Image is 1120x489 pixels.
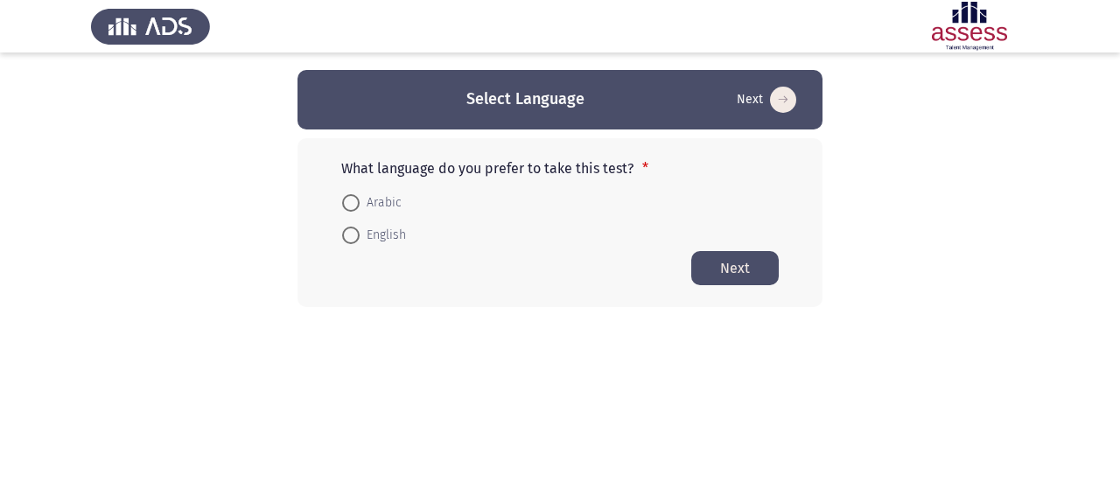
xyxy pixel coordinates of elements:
img: Assess Talent Management logo [91,2,210,51]
button: Start assessment [731,86,801,114]
p: What language do you prefer to take this test? [341,160,779,177]
span: English [360,225,406,246]
span: Arabic [360,192,402,213]
button: Start assessment [691,251,779,285]
h3: Select Language [466,88,584,110]
img: Assessment logo of ASSESS Focus 4 Modules (EN/AR) - RME - Combined [910,2,1029,51]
